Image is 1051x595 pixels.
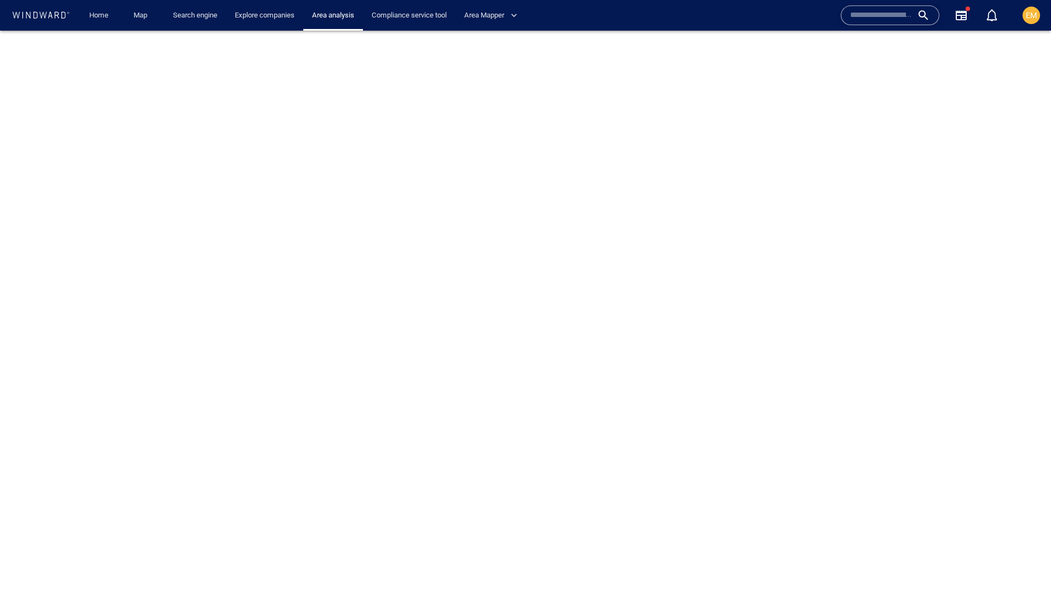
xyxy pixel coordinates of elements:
[985,9,998,22] div: Notification center
[1026,11,1037,20] span: EM
[125,6,160,25] button: Map
[367,6,451,25] a: Compliance service tool
[308,6,359,25] a: Area analysis
[230,6,299,25] a: Explore companies
[81,6,116,25] button: Home
[129,6,155,25] a: Map
[1004,546,1043,587] iframe: Chat
[460,6,527,25] button: Area Mapper
[464,9,517,22] span: Area Mapper
[85,6,113,25] a: Home
[1020,4,1042,26] button: EM
[169,6,222,25] a: Search engine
